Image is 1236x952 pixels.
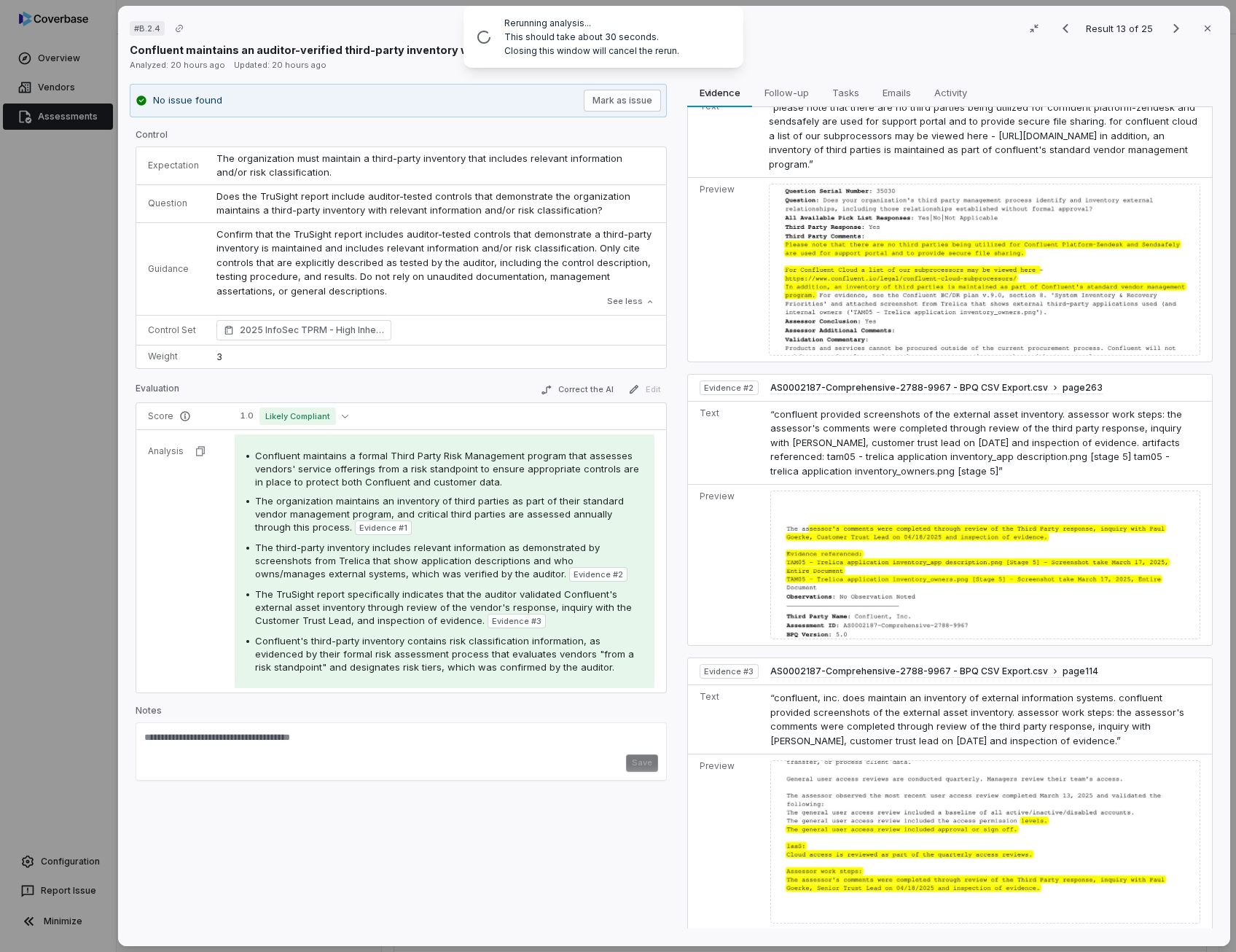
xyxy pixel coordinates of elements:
[255,588,632,626] span: The TruSight report specifically indicates that the auditor validated Confluent's external asset ...
[704,666,754,677] span: Evidence # 3
[688,401,764,485] td: Text
[148,263,199,275] p: Guidance
[504,17,679,28] span: Rerunning analysis...
[758,83,814,102] span: Follow-up
[259,407,336,425] span: Likely Compliant
[535,381,619,399] button: Correct the AI
[770,666,1098,678] button: AS0002187-Comprehensive-2788-9967 - BPQ CSV Export.csvpage114
[826,83,865,102] span: Tasks
[234,60,326,70] span: Updated: 20 hours ago
[688,685,764,754] td: Text
[359,522,407,534] span: Evidence # 1
[770,666,1047,677] span: AS0002187-Comprehensive-2788-9967 - BPQ CSV Export.csv
[928,83,973,102] span: Activity
[688,178,762,362] td: Preview
[603,289,659,315] button: See less
[770,408,1181,477] span: “confluent provided screenshots of the external asset inventory. assessor work steps: the assesso...
[688,94,762,178] td: Text
[148,198,199,209] p: Question
[584,90,661,112] button: Mark as issue
[1062,382,1102,394] span: page 263
[504,31,679,42] span: This should take about 30 seconds.
[255,450,639,488] span: Confluent maintains a formal Third Party Risk Management program that assesses vendors' service o...
[148,410,217,422] p: Score
[153,93,222,108] p: No issue found
[166,15,192,42] button: Copy link
[134,23,160,34] span: # B.2.4
[216,152,625,179] span: The organization must maintain a third-party inventory that includes relevant information and/or ...
[492,615,541,627] span: Evidence # 3
[688,754,764,930] td: Preview
[130,60,225,70] span: Analyzed: 20 hours ago
[704,382,754,394] span: Evidence # 2
[770,692,1184,746] span: “confluent, inc. does maintain an inventory of external information systems. confluent provided s...
[136,129,667,147] p: Control
[574,569,623,580] span: Evidence # 2
[235,407,354,425] button: 1.0Likely Compliant
[216,227,654,299] p: Confirm that the TruSight report includes auditor-tested controls that demonstrate a third-party ...
[255,495,624,533] span: The organization maintains an inventory of third parties as part of their standard vendor managem...
[148,351,199,362] p: Weight
[693,83,746,102] span: Evidence
[770,382,1047,394] span: AS0002187-Comprehensive-2788-9967 - BPQ CSV Export.csv
[688,485,764,645] td: Preview
[504,45,679,56] span: Closing this window will cancel the rerun.
[768,101,1197,170] span: “please note that there are no third parties being utilized for confluent platform-zendesk and se...
[1051,20,1080,37] button: Previous result
[240,323,384,338] span: 2025 InfoSec TPRM - High Inherent Risk (TruSight Supported) Nth Party Management
[1062,666,1098,677] span: page 114
[877,83,917,102] span: Emails
[148,445,184,457] p: Analysis
[136,383,179,400] p: Evaluation
[148,160,199,171] p: Expectation
[255,542,600,580] span: The third-party inventory includes relevant information as demonstrated by screenshots from Treli...
[130,42,589,58] p: Confluent maintains an auditor-verified third-party inventory with risk classifications
[1162,20,1191,37] button: Next result
[1086,20,1156,36] p: Result 13 of 25
[255,635,634,673] span: Confluent's third-party inventory contains risk classification information, as evidenced by their...
[216,190,633,216] span: Does the TruSight report include auditor-tested controls that demonstrate the organization mainta...
[770,382,1102,394] button: AS0002187-Comprehensive-2788-9967 - BPQ CSV Export.csvpage263
[148,324,199,336] p: Control Set
[216,351,222,362] span: 3
[136,705,667,722] p: Notes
